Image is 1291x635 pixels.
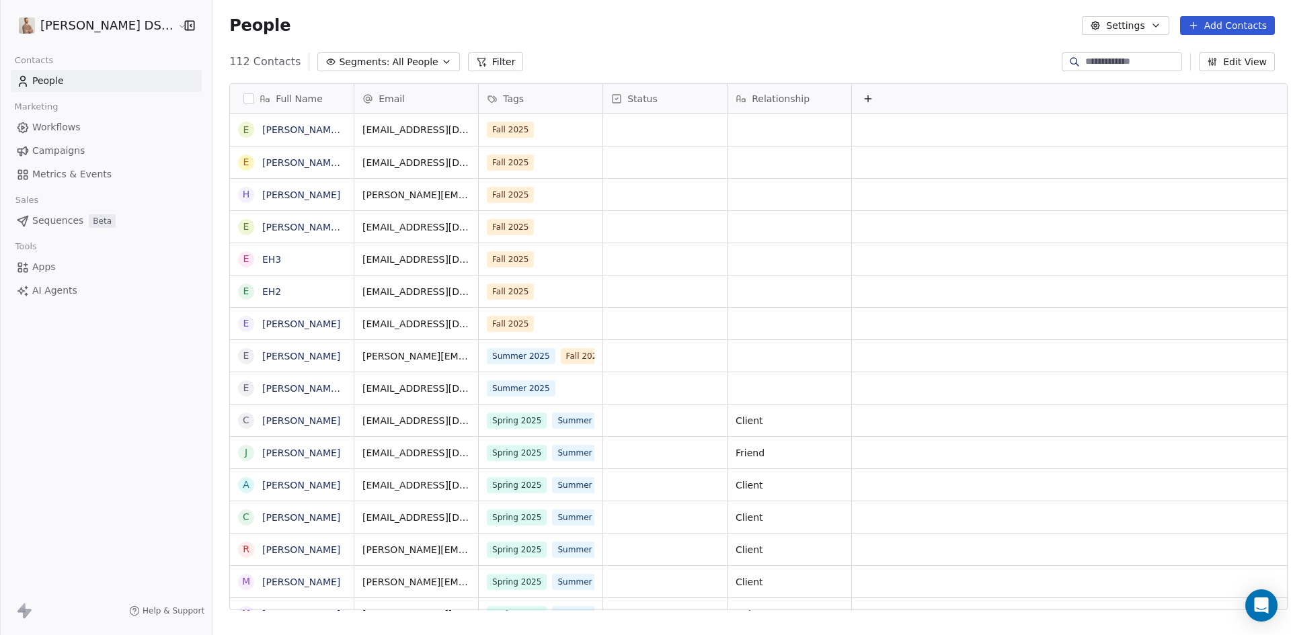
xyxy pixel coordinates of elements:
span: [EMAIL_ADDRESS][DATE][DOMAIN_NAME] [362,156,470,169]
span: Fall 2025 [487,155,534,171]
div: Status [603,84,727,113]
div: grid [354,114,1288,611]
div: Relationship [728,84,851,113]
a: [PERSON_NAME] [262,448,340,458]
span: Summer 2025 [553,445,621,461]
span: [EMAIL_ADDRESS][DOMAIN_NAME] [362,253,470,266]
span: Beta [89,214,116,228]
a: EH2 [262,286,281,297]
a: [PERSON_NAME] [262,351,340,362]
span: Contacts [9,50,59,71]
button: Edit View [1199,52,1275,71]
span: Apps [32,260,56,274]
span: Email [379,92,405,105]
span: [PERSON_NAME][EMAIL_ADDRESS][DOMAIN_NAME] [362,188,470,202]
span: [EMAIL_ADDRESS][DATE][DOMAIN_NAME] [362,317,470,331]
a: [PERSON_NAME] [262,544,340,555]
span: Metrics & Events [32,167,112,181]
span: Client [736,543,843,556]
div: Email [354,84,478,113]
span: Spring 2025 [487,413,547,429]
span: Spring 2025 [487,574,547,590]
span: Spring 2025 [487,445,547,461]
a: [PERSON_NAME] Test [DATE] [262,222,397,232]
span: AI Agents [32,284,77,298]
span: Fall 2025 [487,316,534,332]
span: Help & Support [143,605,204,616]
a: [PERSON_NAME] [DATE] & [DATE] Summer 2025 [262,383,490,394]
span: People [32,74,64,88]
div: Open Intercom Messenger [1245,589,1278,622]
button: Add Contacts [1180,16,1275,35]
span: 112 Contacts [229,54,301,70]
div: C [243,413,249,427]
span: [EMAIL_ADDRESS][DOMAIN_NAME] [362,511,470,524]
a: [PERSON_NAME] [262,189,340,200]
span: Summer 2025 [553,574,621,590]
span: [EMAIL_ADDRESS][DOMAIN_NAME] [362,607,470,621]
span: Fall 2025 [561,348,608,364]
span: Spring 2025 [487,509,547,525]
span: Sequences [32,214,83,228]
span: Fall 2025 [487,122,534,138]
span: Full Name [276,92,323,105]
span: [PERSON_NAME][EMAIL_ADDRESS][DOMAIN_NAME] [362,575,470,589]
a: [PERSON_NAME] [262,319,340,329]
a: [PERSON_NAME] [262,415,340,426]
div: M [242,575,250,589]
span: Spring 2025 [487,477,547,493]
div: E [243,381,249,395]
span: Spring 2025 [487,606,547,622]
a: Workflows [11,116,202,138]
span: Client [736,575,843,589]
div: R [243,542,249,556]
button: [PERSON_NAME] DS Realty [16,14,169,37]
span: Spring 2025 [487,542,547,558]
div: A [243,478,249,492]
span: Fall 2025 [487,251,534,267]
a: [PERSON_NAME] [262,480,340,491]
span: Segments: [339,55,389,69]
span: Status [627,92,658,105]
button: Settings [1082,16,1169,35]
span: Client [736,414,843,427]
span: Summer 2025 [553,542,621,558]
span: [PERSON_NAME] DS Realty [40,17,174,34]
a: [PERSON_NAME] [262,609,340,620]
span: Workflows [32,120,81,134]
span: Friend [736,446,843,460]
a: [PERSON_NAME] [DATE] Test [262,157,397,168]
span: People [229,15,290,36]
span: Marketing [9,97,64,117]
a: [PERSON_NAME] [262,577,340,587]
div: Full Name [230,84,354,113]
span: Client [736,478,843,492]
span: [EMAIL_ADDRESS][DATE][DOMAIN_NAME] [362,123,470,136]
img: Daniel%20Simpson%20Social%20Media%20Profile%20Picture%201080x1080%20Option%201.png [19,17,35,34]
a: SequencesBeta [11,210,202,232]
span: All People [392,55,438,69]
div: C [243,510,249,524]
div: E [243,220,249,234]
span: [EMAIL_ADDRESS][DATE][DOMAIN_NAME] [362,220,470,234]
span: Tags [503,92,524,105]
div: E [243,252,249,266]
button: Filter [468,52,524,71]
span: [EMAIL_ADDRESS][DOMAIN_NAME] [362,414,470,427]
a: AI Agents [11,280,202,302]
span: [EMAIL_ADDRESS][DOMAIN_NAME] [362,285,470,298]
div: E [243,349,249,363]
span: Summer 2025 [487,380,555,396]
span: Unknown [736,607,843,621]
a: People [11,70,202,92]
span: Fall 2025 [487,187,534,203]
a: EH3 [262,254,281,265]
a: Campaigns [11,140,202,162]
span: Campaigns [32,144,85,158]
span: Fall 2025 [487,284,534,300]
div: E [243,284,249,298]
div: E [243,123,249,137]
div: E [243,316,249,331]
span: Summer 2025 [553,477,621,493]
span: Summer 2025 [553,413,621,429]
